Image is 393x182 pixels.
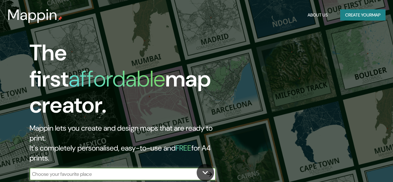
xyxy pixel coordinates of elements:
[176,143,191,153] h5: FREE
[57,16,62,21] img: mappin-pin
[340,9,386,21] button: Create yourmap
[30,123,226,163] h2: Mappin lets you create and design maps that are ready to print. It's completely personalised, eas...
[305,9,330,21] button: About Us
[30,170,203,178] input: Choose your favourite place
[69,64,165,93] h1: affordable
[30,40,226,123] h1: The first map creator.
[7,6,57,24] h3: Mappin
